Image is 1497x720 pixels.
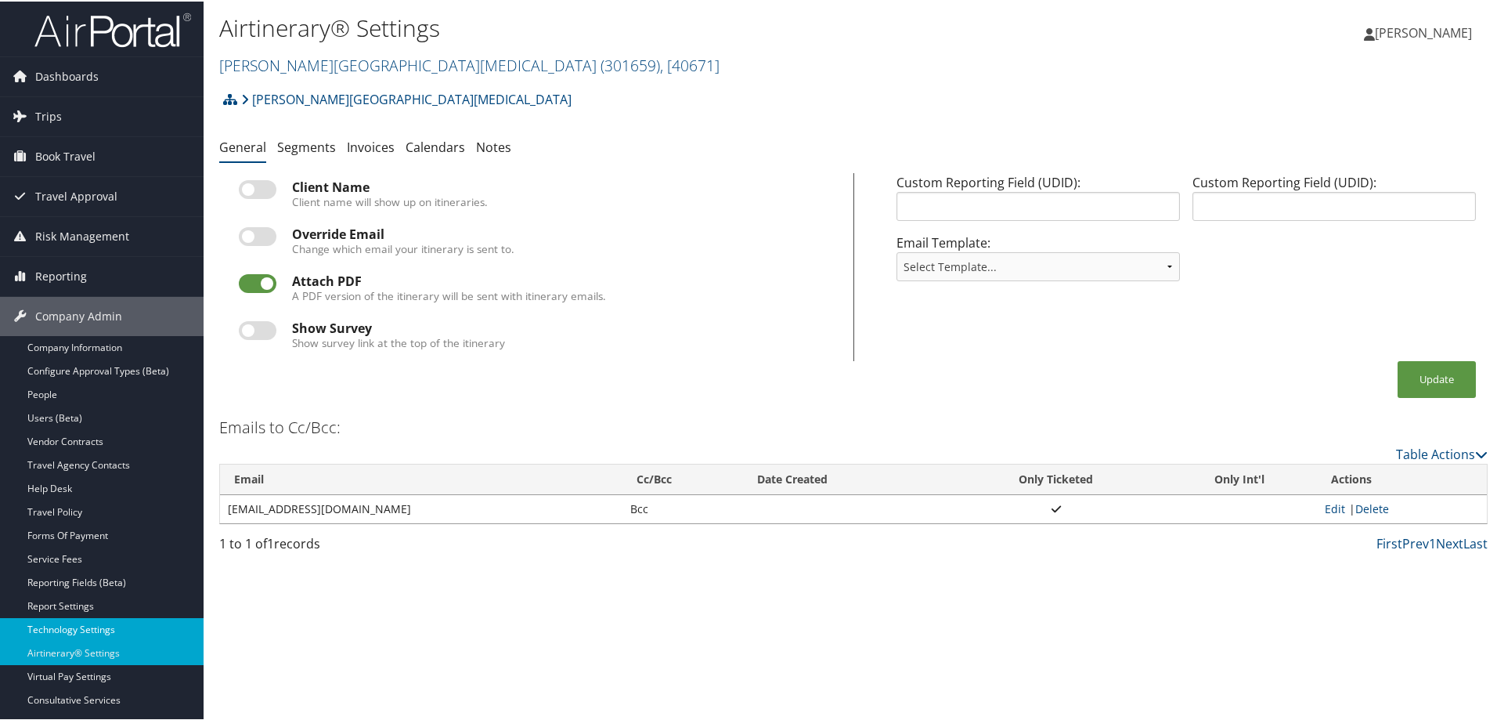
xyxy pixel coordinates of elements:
[622,463,743,494] th: Cc/Bcc: activate to sort column ascending
[1402,534,1429,551] a: Prev
[1375,23,1472,40] span: [PERSON_NAME]
[1398,360,1476,396] button: Update
[1463,534,1488,551] a: Last
[1317,463,1487,494] th: Actions
[622,494,743,522] td: Bcc
[292,193,488,208] label: Client name will show up on itineraries.
[292,273,834,287] div: Attach PDF
[219,533,527,559] div: 1 to 1 of records
[292,179,834,193] div: Client Name
[476,137,511,154] a: Notes
[292,320,834,334] div: Show Survey
[1436,534,1463,551] a: Next
[1364,8,1488,55] a: [PERSON_NAME]
[292,226,834,240] div: Override Email
[220,494,622,522] td: [EMAIL_ADDRESS][DOMAIN_NAME]
[219,137,266,154] a: General
[292,287,606,302] label: A PDF version of the itinerary will be sent with itinerary emails.
[219,53,720,74] a: [PERSON_NAME][GEOGRAPHIC_DATA][MEDICAL_DATA]
[220,463,622,494] th: Email: activate to sort column ascending
[1355,500,1389,515] a: Delete
[35,56,99,95] span: Dashboards
[35,255,87,295] span: Reporting
[219,415,341,437] h3: Emails to Cc/Bcc:
[1317,494,1487,522] td: |
[1429,534,1436,551] a: 1
[601,53,660,74] span: ( 301659 )
[35,215,129,255] span: Risk Management
[35,175,117,215] span: Travel Approval
[1325,500,1345,515] a: Edit
[949,463,1163,494] th: Only Ticketed: activate to sort column ascending
[1376,534,1402,551] a: First
[35,295,122,335] span: Company Admin
[35,136,96,175] span: Book Travel
[292,334,505,349] label: Show survey link at the top of the itinerary
[1163,463,1316,494] th: Only Int'l: activate to sort column ascending
[267,534,274,551] span: 1
[34,10,191,47] img: airportal-logo.png
[660,53,720,74] span: , [ 40671 ]
[347,137,395,154] a: Invoices
[1186,172,1482,232] div: Custom Reporting Field (UDID):
[292,240,514,255] label: Change which email your itinerary is sent to.
[890,232,1186,292] div: Email Template:
[743,463,950,494] th: Date Created: activate to sort column ascending
[406,137,465,154] a: Calendars
[241,82,572,114] a: [PERSON_NAME][GEOGRAPHIC_DATA][MEDICAL_DATA]
[219,10,1065,43] h1: Airtinerary® Settings
[1396,444,1488,461] a: Table Actions
[35,96,62,135] span: Trips
[277,137,336,154] a: Segments
[890,172,1186,232] div: Custom Reporting Field (UDID):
